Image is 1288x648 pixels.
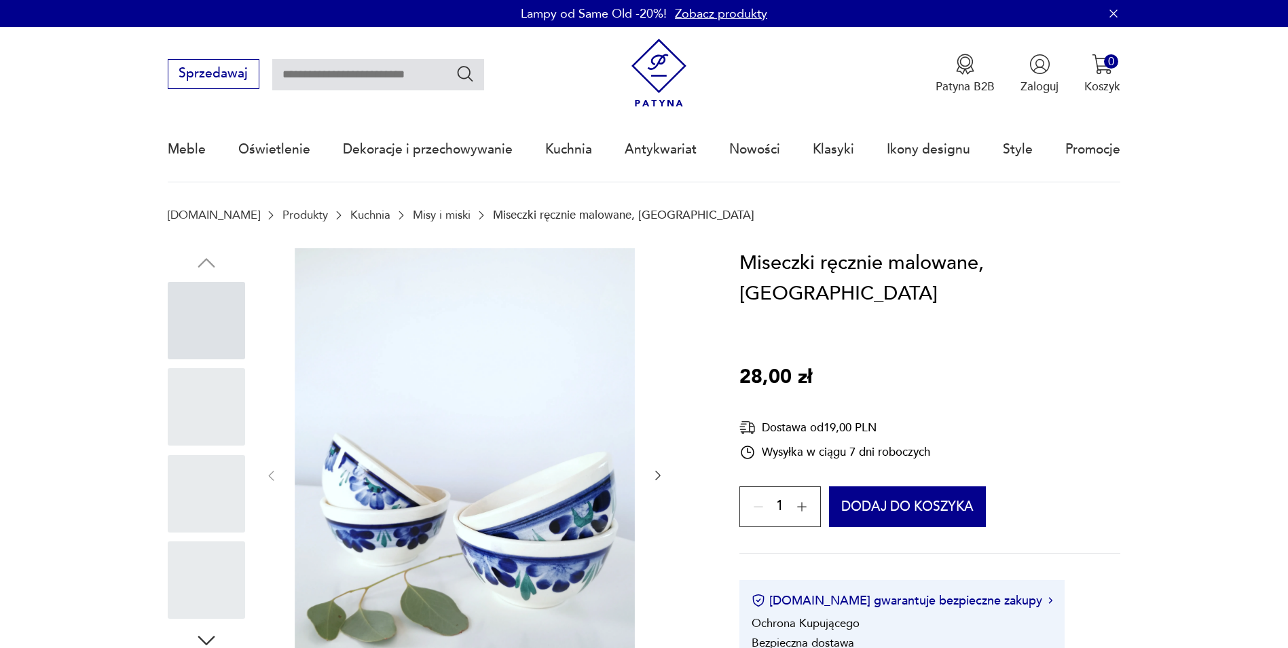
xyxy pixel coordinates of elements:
p: Lampy od Same Old -20%! [521,5,667,22]
a: Dekoracje i przechowywanie [343,118,513,181]
img: Ikona medalu [955,54,976,75]
button: Szukaj [456,64,475,84]
a: Produkty [282,209,328,221]
button: Sprzedawaj [168,59,259,89]
img: Ikona certyfikatu [752,594,765,607]
a: Zobacz produkty [675,5,767,22]
img: Ikona strzałki w prawo [1048,597,1052,604]
a: Ikona medaluPatyna B2B [936,54,995,94]
p: Zaloguj [1020,79,1059,94]
a: Promocje [1065,118,1120,181]
a: Klasyki [813,118,854,181]
p: Koszyk [1084,79,1120,94]
a: Sprzedawaj [168,69,259,80]
a: [DOMAIN_NAME] [168,209,260,221]
a: Kuchnia [350,209,390,221]
p: 28,00 zł [739,362,812,393]
button: Dodaj do koszyka [829,486,986,527]
img: Ikonka użytkownika [1029,54,1050,75]
p: Patyna B2B [936,79,995,94]
button: 0Koszyk [1084,54,1120,94]
span: 1 [776,501,784,512]
button: Patyna B2B [936,54,995,94]
div: Wysyłka w ciągu 7 dni roboczych [739,444,930,461]
li: Ochrona Kupującego [752,615,860,631]
button: Zaloguj [1020,54,1059,94]
a: Ikony designu [887,118,970,181]
div: Dostawa od 19,00 PLN [739,419,930,436]
a: Antykwariat [625,118,697,181]
a: Oświetlenie [238,118,310,181]
img: Patyna - sklep z meblami i dekoracjami vintage [625,39,693,107]
img: Ikona koszyka [1092,54,1113,75]
a: Misy i miski [413,209,471,221]
p: Miseczki ręcznie malowane, [GEOGRAPHIC_DATA] [493,209,754,221]
a: Style [1003,118,1033,181]
button: [DOMAIN_NAME] gwarantuje bezpieczne zakupy [752,592,1052,609]
img: Ikona dostawy [739,419,756,436]
div: 0 [1104,54,1118,69]
h1: Miseczki ręcznie malowane, [GEOGRAPHIC_DATA] [739,248,1121,310]
a: Meble [168,118,206,181]
a: Kuchnia [545,118,592,181]
a: Nowości [729,118,780,181]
